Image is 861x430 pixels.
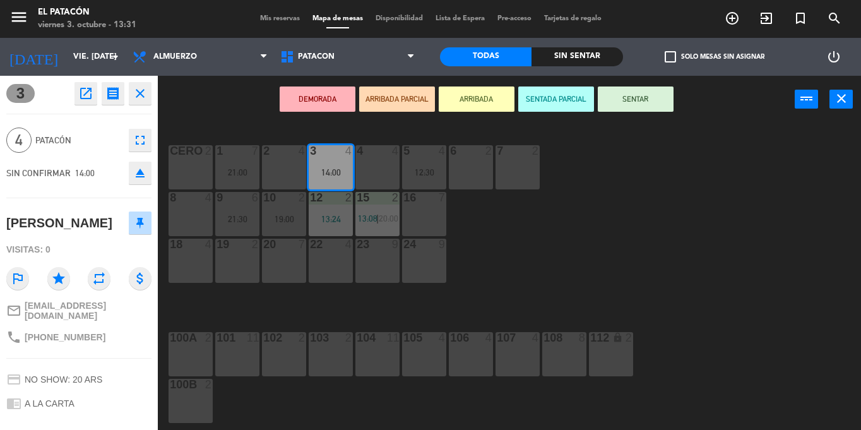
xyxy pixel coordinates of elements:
div: 6 [450,145,451,157]
div: 9 [217,192,217,203]
span: [EMAIL_ADDRESS][DOMAIN_NAME] [25,301,151,321]
div: 19 [217,239,217,250]
i: close [834,91,849,106]
span: Lista de Espera [429,15,491,22]
div: 4 [532,332,540,343]
div: 4 [345,145,353,157]
span: Patacón [35,133,122,148]
div: 4 [205,239,213,250]
i: power_settings_new [826,49,841,64]
div: 105 [403,332,404,343]
div: 2 [532,145,540,157]
div: 2 [299,192,306,203]
div: 2 [392,192,400,203]
div: 2 [205,145,213,157]
i: phone [6,330,21,345]
div: 22 [310,239,311,250]
span: check_box_outline_blank [665,51,676,63]
button: close [829,90,853,109]
div: 2 [299,332,306,343]
i: power_input [799,91,814,106]
div: 21:30 [215,215,259,224]
i: star [47,267,70,290]
span: Mapa de mesas [306,15,369,22]
div: 7 [299,239,306,250]
button: DEMORADA [280,87,355,112]
i: eject [133,165,148,181]
i: chrome_reader_mode [6,396,21,411]
span: SIN CONFIRMAR [6,168,71,178]
button: receipt [102,82,124,105]
span: 20:00 [379,213,398,224]
a: mail_outline[EMAIL_ADDRESS][DOMAIN_NAME] [6,301,151,321]
span: Mis reservas [254,15,306,22]
div: 2 [345,332,353,343]
button: ARRIBADA [439,87,514,112]
button: SENTAR [598,87,674,112]
i: credit_card [6,372,21,387]
span: Almuerzo [153,52,197,61]
button: ARRIBADA PARCIAL [359,87,435,112]
div: 11 [247,332,259,343]
div: viernes 3. octubre - 13:31 [38,19,136,32]
div: 2 [485,145,493,157]
div: 5 [403,145,404,157]
span: NO SHOW: 20 ARS [25,374,102,385]
button: SENTADA PARCIAL [518,87,594,112]
div: 21:00 [215,168,259,177]
div: 4 [205,192,213,203]
span: [PHONE_NUMBER] [25,332,105,342]
span: Patacón [298,52,335,61]
div: 12:30 [402,168,446,177]
div: 2 [626,332,633,343]
span: 13:08 [358,213,377,224]
span: 3 [6,84,35,103]
div: 16 [403,192,404,203]
div: 13:24 [309,215,353,224]
i: search [827,11,842,26]
div: 2 [345,192,353,203]
div: 102 [263,332,264,343]
i: attach_money [129,267,151,290]
div: Todas [440,47,531,66]
div: 4 [392,145,400,157]
div: 4 [345,239,353,250]
div: 2 [263,145,264,157]
span: 14:00 [75,168,95,178]
div: 9 [439,239,446,250]
div: 14:00 [309,168,353,177]
div: 9 [392,239,400,250]
button: close [129,82,151,105]
div: 20 [263,239,264,250]
button: eject [129,162,151,184]
i: repeat [88,267,110,290]
div: 106 [450,332,451,343]
div: El Patacón [38,6,136,19]
div: 4 [485,332,493,343]
i: menu [9,8,28,27]
div: 6 [252,192,259,203]
span: A LA CARTA [25,398,74,409]
div: 2 [205,332,213,343]
div: 7 [439,192,446,203]
div: 101 [217,332,217,343]
label: Solo mesas sin asignar [665,51,764,63]
i: fullscreen [133,133,148,148]
span: Tarjetas de regalo [538,15,608,22]
div: 4 [439,332,446,343]
span: Pre-acceso [491,15,538,22]
i: open_in_new [78,86,93,101]
i: add_circle_outline [725,11,740,26]
i: arrow_drop_down [108,49,123,64]
button: power_input [795,90,818,109]
button: menu [9,8,28,31]
div: 12 [310,192,311,203]
i: receipt [105,86,121,101]
div: 19:00 [262,215,306,224]
div: 24 [403,239,404,250]
div: 108 [543,332,544,343]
